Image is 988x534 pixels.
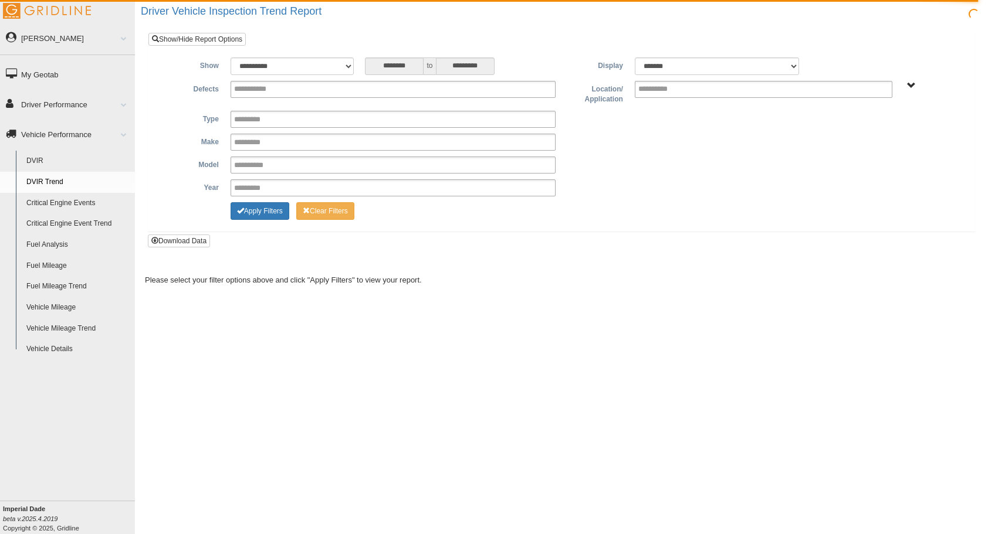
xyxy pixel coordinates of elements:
[145,275,422,284] span: Please select your filter options above and click "Apply Filters" to view your report.
[231,202,289,220] button: Change Filter Options
[157,157,225,171] label: Model
[21,151,135,172] a: DVIR
[157,134,225,148] label: Make
[21,318,135,339] a: Vehicle Mileage Trend
[157,179,225,193] label: Year
[3,3,91,19] img: Gridline
[148,234,210,247] button: Download Data
[3,504,135,533] div: Copyright © 2025, Gridline
[21,276,135,297] a: Fuel Mileage Trend
[424,57,435,75] span: to
[21,193,135,214] a: Critical Engine Events
[157,81,225,95] label: Defects
[148,33,246,46] a: Show/Hide Report Options
[561,81,629,105] label: Location/ Application
[21,213,135,234] a: Critical Engine Event Trend
[21,297,135,318] a: Vehicle Mileage
[561,57,629,72] label: Display
[21,256,135,277] a: Fuel Mileage
[21,234,135,256] a: Fuel Analysis
[21,172,135,193] a: DVIR Trend
[157,111,225,125] label: Type
[157,57,225,72] label: Show
[3,515,57,522] i: beta v.2025.4.2019
[141,6,988,18] h2: Driver Vehicle Inspection Trend Report
[296,202,354,220] button: Change Filter Options
[21,339,135,360] a: Vehicle Details
[3,505,45,512] b: Imperial Dade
